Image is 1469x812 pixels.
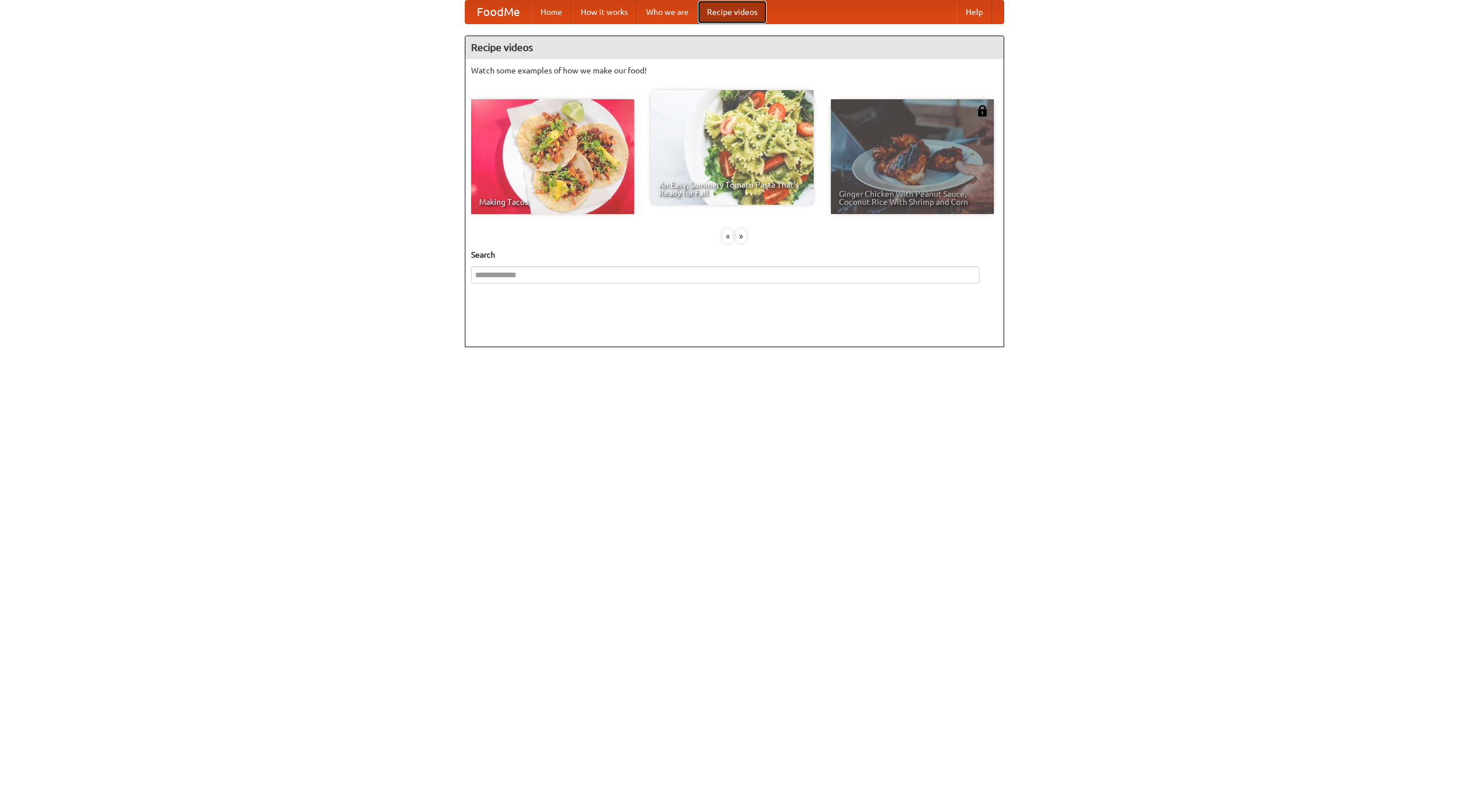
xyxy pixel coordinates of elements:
a: Recipe videos [698,1,767,24]
a: An Easy, Summery Tomato Pasta That's Ready for Fall [651,90,814,205]
h4: Recipe videos [465,36,1004,59]
a: Making Tacos [471,99,634,214]
a: Who we are [637,1,698,24]
a: Help [957,1,992,24]
div: « [722,229,733,243]
a: Home [531,1,572,24]
span: Making Tacos [479,198,626,206]
a: How it works [572,1,637,24]
a: FoodMe [465,1,531,24]
span: An Easy, Summery Tomato Pasta That's Ready for Fall [659,181,806,197]
div: » [736,229,747,243]
h5: Search [471,249,998,261]
p: Watch some examples of how we make our food! [471,65,998,76]
img: 483408.png [977,105,988,116]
